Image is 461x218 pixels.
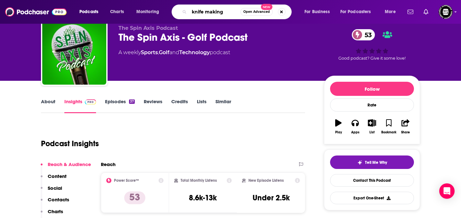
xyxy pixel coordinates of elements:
span: Podcasts [79,7,98,16]
p: Content [48,173,67,179]
button: open menu [380,7,404,17]
span: The Spin Axis Podcast [118,25,178,31]
div: 37 [129,99,135,104]
div: Apps [351,130,360,134]
button: Open AdvancedNew [240,8,273,16]
p: Charts [48,208,63,214]
button: Follow [330,82,414,96]
span: Good podcast? Give it some love! [338,56,406,61]
span: Charts [110,7,124,16]
button: open menu [300,7,338,17]
div: Search podcasts, credits, & more... [178,4,298,19]
button: List [364,115,380,138]
button: Social [41,185,62,197]
span: 53 [358,29,375,40]
img: Podchaser - Follow, Share and Rate Podcasts [5,6,67,18]
a: Sports [141,49,158,55]
button: Apps [347,115,363,138]
div: List [369,130,375,134]
a: Charts [106,7,128,17]
a: Credits [171,98,188,113]
button: open menu [336,7,380,17]
p: Reach & Audience [48,161,91,167]
a: Similar [215,98,231,113]
button: Bookmark [380,115,397,138]
h2: Total Monthly Listens [181,178,217,183]
span: Logged in as KarinaSabol [439,5,453,19]
a: Golf [159,49,169,55]
h2: Reach [101,161,116,167]
span: and [169,49,179,55]
img: Podchaser Pro [85,99,96,105]
span: For Business [304,7,330,16]
h2: New Episode Listens [248,178,284,183]
div: A weekly podcast [118,49,230,56]
div: Play [335,130,342,134]
a: InsightsPodchaser Pro [64,98,96,113]
div: Bookmark [381,130,396,134]
button: open menu [75,7,107,17]
img: tell me why sparkle [357,160,362,165]
div: Open Intercom Messenger [439,183,455,199]
button: Show profile menu [439,5,453,19]
div: Rate [330,98,414,112]
span: More [385,7,396,16]
h1: Podcast Insights [41,139,99,148]
h3: Under 2.5k [253,193,290,203]
a: 53 [352,29,375,40]
button: open menu [132,7,167,17]
a: About [41,98,55,113]
a: Reviews [144,98,162,113]
button: tell me why sparkleTell Me Why [330,155,414,169]
h3: 8.6k-13k [189,193,217,203]
input: Search podcasts, credits, & more... [189,7,240,17]
img: The Spin Axis - Golf Podcast [42,21,106,85]
span: Monitoring [136,7,159,16]
span: Tell Me Why [365,160,387,165]
span: For Podcasters [340,7,371,16]
p: 53 [124,191,145,204]
p: Social [48,185,62,191]
button: Contacts [41,197,69,208]
button: Content [41,173,67,185]
a: Lists [197,98,206,113]
p: Contacts [48,197,69,203]
button: Share [397,115,414,138]
span: Open Advanced [243,10,270,13]
a: Show notifications dropdown [421,6,431,17]
a: Contact This Podcast [330,174,414,187]
img: User Profile [439,5,453,19]
button: Play [330,115,347,138]
h2: Power Score™ [114,178,139,183]
div: Share [401,130,410,134]
a: Technology [179,49,210,55]
a: Show notifications dropdown [405,6,416,17]
span: , [158,49,159,55]
span: New [261,4,272,10]
button: Export One-Sheet [330,192,414,204]
div: 53Good podcast? Give it some love! [324,25,420,65]
button: Reach & Audience [41,161,91,173]
a: Episodes37 [105,98,135,113]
